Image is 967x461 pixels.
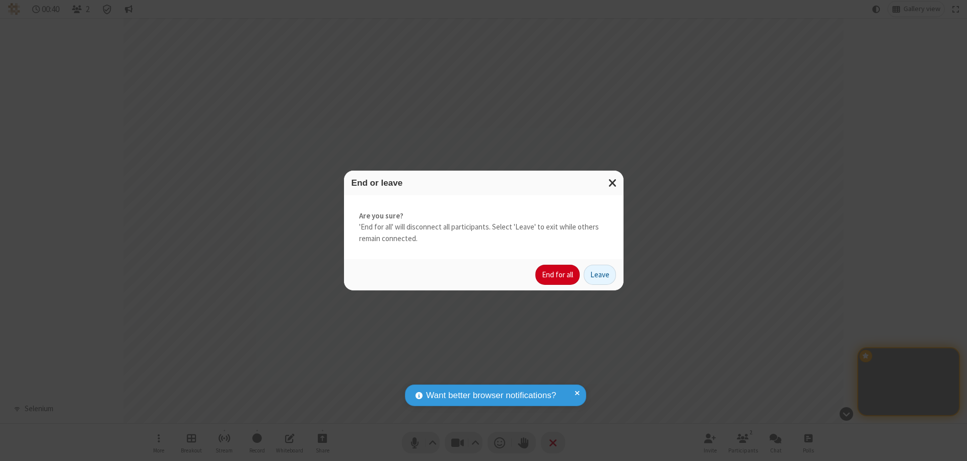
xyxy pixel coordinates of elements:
[426,389,556,402] span: Want better browser notifications?
[352,178,616,188] h3: End or leave
[584,265,616,285] button: Leave
[344,195,624,260] div: 'End for all' will disconnect all participants. Select 'Leave' to exit while others remain connec...
[359,210,608,222] strong: Are you sure?
[602,171,624,195] button: Close modal
[535,265,580,285] button: End for all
